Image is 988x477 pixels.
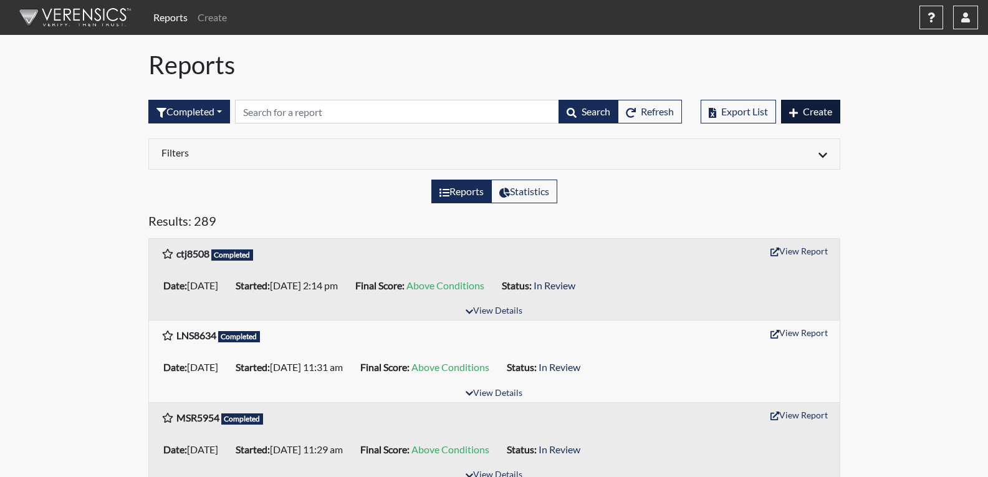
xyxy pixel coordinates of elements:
label: View statistics about completed interviews [491,180,557,203]
button: View Details [460,385,528,402]
b: Started: [236,361,270,373]
span: Completed [221,413,264,425]
li: [DATE] [158,357,231,377]
b: Final Score: [355,279,405,291]
b: Status: [502,279,532,291]
label: View the list of reports [431,180,492,203]
span: In Review [539,361,580,373]
b: LNS8634 [176,329,216,341]
b: Started: [236,443,270,455]
button: View Report [765,241,833,261]
li: [DATE] [158,440,231,460]
b: Date: [163,279,187,291]
li: [DATE] 11:29 am [231,440,355,460]
li: [DATE] 11:31 am [231,357,355,377]
button: Create [781,100,840,123]
h1: Reports [148,50,840,80]
b: Date: [163,361,187,373]
b: ctj8508 [176,248,209,259]
button: Export List [701,100,776,123]
button: Refresh [618,100,682,123]
span: Above Conditions [406,279,484,291]
span: In Review [534,279,575,291]
button: View Details [460,303,528,320]
button: Completed [148,100,230,123]
h6: Filters [161,147,485,158]
b: Started: [236,279,270,291]
span: Above Conditions [411,361,489,373]
div: Filter by interview status [148,100,230,123]
button: View Report [765,323,833,342]
span: Completed [211,249,254,261]
input: Search by Registration ID, Interview Number, or Investigation Name. [235,100,559,123]
button: Search [559,100,618,123]
a: Create [193,5,232,30]
li: [DATE] 2:14 pm [231,276,350,296]
b: Final Score: [360,443,410,455]
b: Date: [163,443,187,455]
div: Click to expand/collapse filters [152,147,837,161]
span: Above Conditions [411,443,489,455]
li: [DATE] [158,276,231,296]
span: Export List [721,105,768,117]
b: MSR5954 [176,412,219,423]
b: Final Score: [360,361,410,373]
span: Search [582,105,610,117]
button: View Report [765,405,833,425]
span: Create [803,105,832,117]
span: In Review [539,443,580,455]
h5: Results: 289 [148,213,840,233]
span: Completed [218,331,261,342]
b: Status: [507,361,537,373]
span: Refresh [641,105,674,117]
b: Status: [507,443,537,455]
a: Reports [148,5,193,30]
